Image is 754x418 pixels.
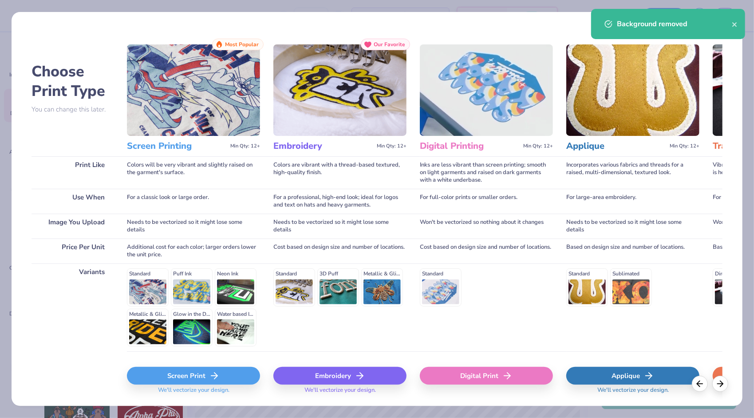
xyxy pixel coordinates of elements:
[127,189,260,214] div: For a classic look or large order.
[732,19,738,29] button: close
[420,156,553,189] div: Inks are less vibrant than screen printing; smooth on light garments and raised on dark garments ...
[566,189,699,214] div: For large-area embroidery.
[32,239,114,263] div: Price Per Unit
[127,44,260,136] img: Screen Printing
[523,143,553,149] span: Min Qty: 12+
[273,214,407,239] div: Needs to be vectorized so it might lose some details
[374,41,405,48] span: Our Favorite
[566,140,666,152] h3: Applique
[301,386,379,399] span: We'll vectorize your design.
[127,156,260,189] div: Colors will be very vibrant and slightly raised on the garment's surface.
[127,214,260,239] div: Needs to be vectorized so it might lose some details
[273,44,407,136] img: Embroidery
[420,140,520,152] h3: Digital Printing
[230,143,260,149] span: Min Qty: 12+
[420,214,553,239] div: Won't be vectorized so nothing about it changes
[377,143,407,149] span: Min Qty: 12+
[420,189,553,214] div: For full-color prints or smaller orders.
[32,62,114,101] h2: Choose Print Type
[566,214,699,239] div: Needs to be vectorized so it might lose some details
[273,239,407,263] div: Cost based on design size and number of locations.
[566,367,699,385] div: Applique
[617,19,732,29] div: Background removed
[32,214,114,239] div: Image You Upload
[273,140,373,152] h3: Embroidery
[32,106,114,113] p: You can change this later.
[154,386,233,399] span: We'll vectorize your design.
[127,140,227,152] h3: Screen Printing
[420,367,553,385] div: Digital Print
[566,156,699,189] div: Incorporates various fabrics and threads for a raised, multi-dimensional, textured look.
[127,367,260,385] div: Screen Print
[32,189,114,214] div: Use When
[32,156,114,189] div: Print Like
[273,367,407,385] div: Embroidery
[273,156,407,189] div: Colors are vibrant with a thread-based textured, high-quality finish.
[566,44,699,136] img: Applique
[127,239,260,263] div: Additional cost for each color; larger orders lower the unit price.
[273,189,407,214] div: For a professional, high-end look; ideal for logos and text on hats and heavy garments.
[566,239,699,263] div: Based on design size and number of locations.
[670,143,699,149] span: Min Qty: 12+
[420,44,553,136] img: Digital Printing
[594,386,672,399] span: We'll vectorize your design.
[420,239,553,263] div: Cost based on design size and number of locations.
[225,41,259,48] span: Most Popular
[32,263,114,351] div: Variants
